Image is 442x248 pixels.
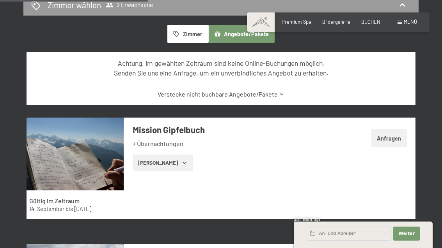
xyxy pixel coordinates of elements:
[208,25,275,43] button: Angebote/Pakete
[133,124,328,136] h3: Mission Gipfelbuch
[29,206,64,212] time: 14.09.2025
[393,227,420,241] button: Weiter
[38,90,404,98] a: Verstecke nicht buchbare Angebote/Pakete
[106,1,153,9] span: 2 Erwachsene
[371,129,407,147] button: Anfragen
[29,197,80,204] strong: Gültig im Zeitraum
[29,205,121,213] div: bis
[133,139,328,148] li: 7 Übernachtungen
[38,58,404,77] div: Achtung, im gewählten Zeitraum sind keine Online-Buchungen möglich. Senden Sie uns eine Anfrage, ...
[361,19,380,25] a: BUCHEN
[322,19,350,25] a: Bildergalerie
[133,155,193,172] button: [PERSON_NAME]
[167,25,208,43] button: Zimmer
[27,118,124,190] img: mss_renderimg.php
[294,217,321,222] span: Schnellanfrage
[404,19,417,25] span: Menü
[74,206,91,212] time: 28.09.2025
[282,19,311,25] a: Premium Spa
[398,230,415,237] span: Weiter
